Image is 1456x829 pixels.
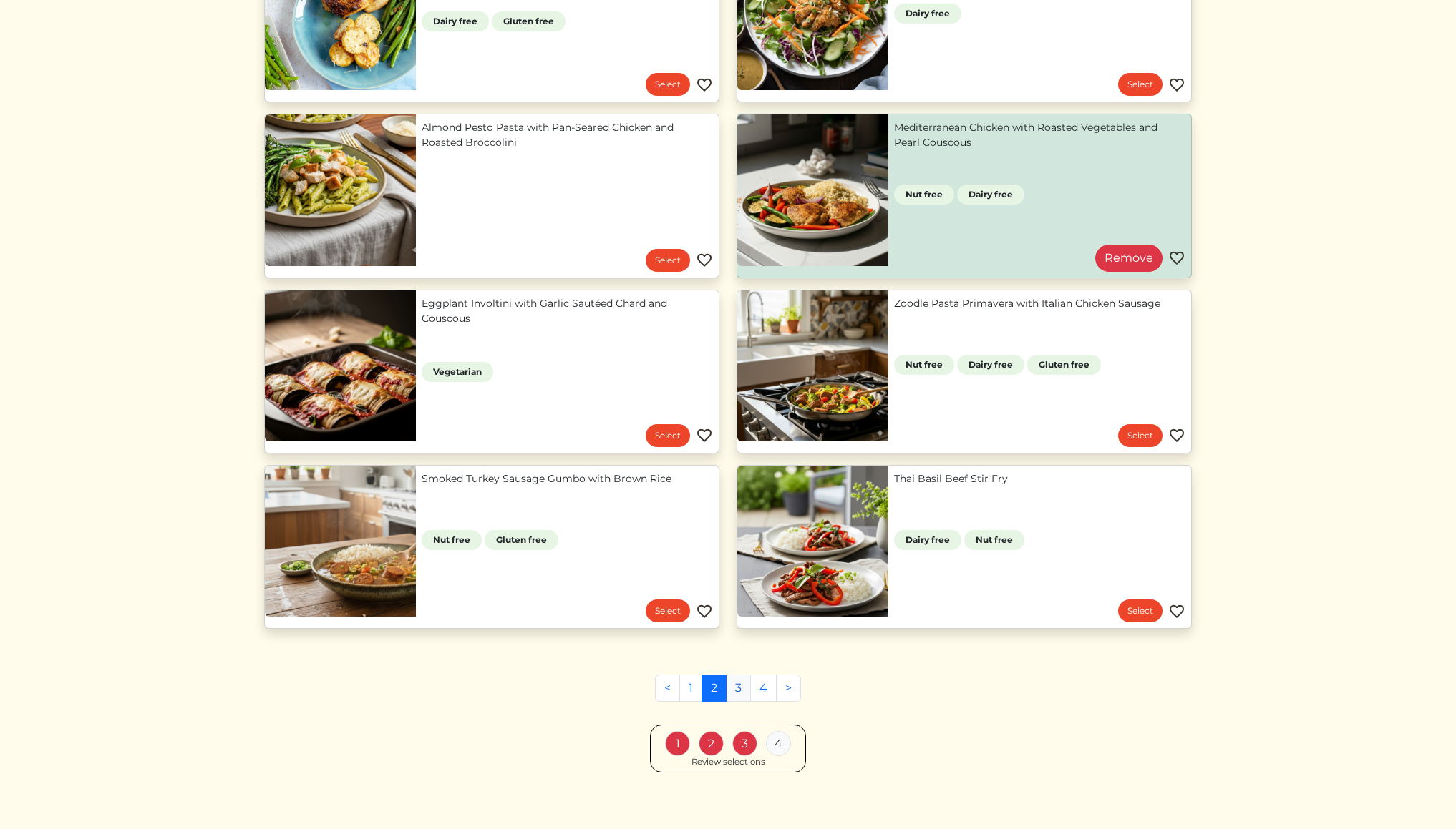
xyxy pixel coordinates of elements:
img: Favorite menu item [696,603,713,620]
img: Favorite menu item [1168,603,1185,620]
a: Select [646,249,690,272]
a: Select [1118,599,1163,622]
div: 4 [766,731,791,756]
a: Select [1118,424,1163,447]
img: Favorite menu item [696,252,713,269]
a: Zoodle Pasta Primavera with Italian Chicken Sausage [894,296,1185,311]
img: Favorite menu item [696,77,713,94]
a: Select [646,599,690,622]
a: 1 2 3 4 Review selections [650,725,806,772]
div: 2 [699,731,724,756]
a: Thai Basil Beef Stir Fry [894,471,1185,486]
img: Favorite menu item [696,427,713,444]
img: Favorite menu item [1168,77,1185,94]
img: Favorite menu item [1168,427,1185,444]
a: 4 [750,675,777,702]
a: Eggplant Involtini with Garlic Sautéed Chard and Couscous [422,296,713,326]
a: 2 [702,675,727,702]
a: Mediterranean Chicken with Roasted Vegetables and Pearl Couscous [894,120,1185,150]
a: Next [776,675,801,702]
div: Review selections [691,756,765,769]
a: Select [646,73,690,96]
a: 1 [679,675,702,702]
img: Favorite menu item [1168,250,1185,267]
nav: Pages [655,675,801,713]
a: Remove [1095,245,1163,272]
a: Smoked Turkey Sausage Gumbo with Brown Rice [422,471,713,486]
a: Almond Pesto Pasta with Pan-Seared Chicken and Roasted Broccolini [422,120,713,150]
div: 3 [732,731,757,756]
a: Select [646,424,690,447]
a: 3 [726,675,751,702]
a: Select [1118,73,1163,96]
div: 1 [665,731,690,756]
a: Previous [655,675,680,702]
